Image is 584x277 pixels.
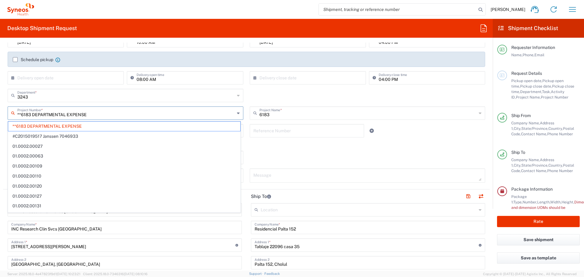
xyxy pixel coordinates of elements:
span: Number, [523,200,537,204]
span: Company Name, [511,121,540,125]
span: State/Province, [521,163,548,168]
button: Rate [497,216,580,227]
span: Contact Name, [521,132,547,136]
span: [DATE] 10:23:21 [57,272,80,276]
input: Shipment, tracking or reference number [319,4,476,15]
span: 01.0002.00127 [8,192,240,201]
h2: Ship To [251,193,271,199]
span: Phone Number [547,132,573,136]
span: Company Name, [511,158,540,162]
span: Name, [511,53,523,57]
span: 01.0002.00141 [8,211,240,221]
span: Type, [513,200,523,204]
span: 01.0002.00109 [8,161,240,171]
span: **6183 DEPARTMENTAL EXPENSE [8,122,240,131]
span: Country, [548,163,563,168]
span: Department, [520,89,542,94]
span: Height, [561,200,574,204]
span: Length, [537,200,550,204]
span: Server: 2025.18.0-4e47823f9d1 [7,272,80,276]
button: Save as template [497,252,580,264]
span: Package 1: [511,194,527,204]
span: City, [514,126,521,131]
button: Save shipment [497,234,580,245]
span: Project Number [541,95,568,99]
span: State/Province, [521,126,548,131]
span: Task, [542,89,551,94]
a: Add Reference [367,126,376,135]
span: Request Details [511,71,542,76]
span: 01.0002.00110 [8,171,240,181]
span: 01.0002.00120 [8,182,240,191]
span: Ship From [511,113,531,118]
span: Pickup close date, [520,84,552,88]
span: Phone, [523,53,534,57]
a: Support [249,272,264,275]
span: 01.0002.00027 [8,142,240,151]
span: Email [534,53,544,57]
span: Width, [550,200,561,204]
span: City, [514,163,521,168]
span: 01.0002.00131 [8,201,240,211]
span: Copyright © [DATE]-[DATE] Agistix Inc., All Rights Reserved [483,271,577,277]
span: [DATE] 08:10:16 [124,272,148,276]
a: Feedback [264,272,280,275]
h2: Shipment Checklist [498,25,558,32]
span: Pickup open date, [511,78,542,83]
span: [PERSON_NAME] [491,7,525,12]
span: Client: 2025.18.0-7346316 [83,272,148,276]
span: Ship To [511,150,525,155]
span: Country, [548,126,563,131]
span: Phone Number [547,168,573,173]
span: 01.0002.00063 [8,151,240,161]
span: Package Information [511,187,553,192]
span: Project Name, [516,95,541,99]
label: Schedule pickup [13,57,53,62]
span: #C2015019517 Janssen 7046933 [8,132,240,141]
span: Contact Name, [521,168,547,173]
span: Requester Information [511,45,555,50]
h2: Desktop Shipment Request [7,25,77,32]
